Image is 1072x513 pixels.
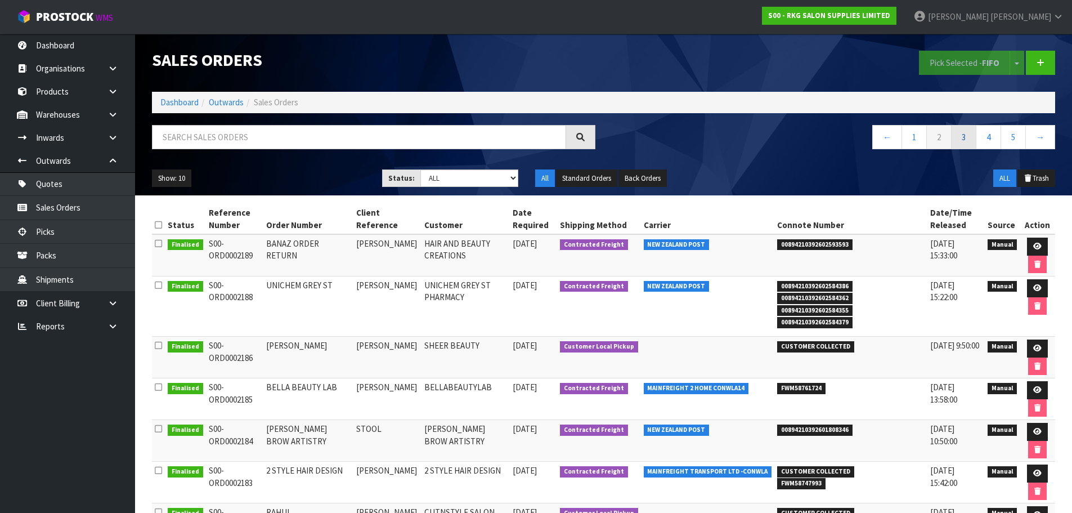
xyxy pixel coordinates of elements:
nav: Page navigation [612,125,1056,153]
button: Back Orders [618,169,667,188]
td: UNICHEM GREY ST [263,276,353,337]
span: NEW ZEALAND POST [644,239,710,251]
span: Finalised [168,341,203,353]
h1: Sales Orders [152,51,595,69]
span: [DATE] 13:58:00 [930,382,957,404]
span: [DATE] [513,382,537,392]
th: Status [165,204,206,234]
td: HAIR AND BEAUTY CREATIONS [421,234,510,276]
span: CUSTOMER COLLECTED [777,341,854,353]
span: [DATE] [513,340,537,351]
a: 1 [901,125,927,149]
strong: Status: [388,173,415,183]
button: ALL [993,169,1016,188]
span: 00894210392602593593 [777,239,853,251]
span: Contracted Freight [560,281,628,292]
td: [PERSON_NAME] [353,276,421,337]
th: Customer [421,204,510,234]
span: [DATE] 10:50:00 [930,423,957,446]
span: [DATE] [513,280,537,291]
span: Contracted Freight [560,466,628,478]
span: [DATE] [513,238,537,249]
th: Shipping Method [557,204,641,234]
td: 2 STYLE HAIR DESIGN [421,462,510,503]
span: [PERSON_NAME] [928,11,989,22]
span: Finalised [168,425,203,436]
span: MAINFREIGHT 2 HOME CONWLA14 [644,383,749,394]
span: CUSTOMER COLLECTED [777,466,854,478]
span: NEW ZEALAND POST [644,425,710,436]
td: [PERSON_NAME] [353,378,421,420]
span: [DATE] 15:22:00 [930,280,957,302]
button: Pick Selected -FIFO [919,51,1010,75]
span: 00894210392602584362 [777,293,853,304]
span: MAINFREIGHT TRANSPORT LTD -CONWLA [644,466,772,478]
span: [DATE] 9:50:00 [930,340,979,351]
td: S00-ORD0002186 [206,337,264,378]
td: S00-ORD0002185 [206,378,264,420]
td: SHEER BEAUTY [421,337,510,378]
a: S00 - RKG SALON SUPPLIES LIMITED [762,7,896,25]
span: Customer Local Pickup [560,341,638,353]
th: Carrier [641,204,775,234]
span: Manual [988,239,1017,251]
span: Manual [988,383,1017,394]
td: [PERSON_NAME] [353,234,421,276]
strong: FIFO [982,57,999,68]
th: Date Required [510,204,557,234]
td: BANAZ ORDER RETURN [263,234,353,276]
th: Date/Time Released [927,204,985,234]
th: Action [1020,204,1055,234]
a: 5 [1001,125,1026,149]
span: 00894210392602584386 [777,281,853,292]
img: cube-alt.png [17,10,31,24]
span: 00894210392602584379 [777,317,853,328]
td: UNICHEM GREY ST PHARMACY [421,276,510,337]
span: Finalised [168,466,203,478]
td: [PERSON_NAME] [263,337,353,378]
span: Manual [988,466,1017,478]
a: Outwards [209,97,244,108]
td: S00-ORD0002184 [206,420,264,462]
td: S00-ORD0002188 [206,276,264,337]
span: Manual [988,425,1017,436]
span: Contracted Freight [560,239,628,251]
th: Client Reference [353,204,421,234]
small: WMS [96,12,113,23]
span: FWM58761724 [777,383,826,394]
span: ProStock [36,10,93,24]
a: ← [872,125,902,149]
td: [PERSON_NAME] [353,337,421,378]
span: [DATE] [513,465,537,476]
span: [PERSON_NAME] [990,11,1051,22]
th: Order Number [263,204,353,234]
span: Sales Orders [254,97,298,108]
span: [DATE] [513,423,537,434]
span: Manual [988,341,1017,353]
a: 3 [951,125,976,149]
button: Standard Orders [556,169,617,188]
a: 2 [926,125,952,149]
span: Finalised [168,383,203,394]
span: 00894210392601808346 [777,425,853,436]
td: STOOL [353,420,421,462]
a: Dashboard [160,97,199,108]
a: 4 [976,125,1001,149]
td: [PERSON_NAME] BROW ARTISTRY [421,420,510,462]
td: BELLA BEAUTY LAB [263,378,353,420]
strong: S00 - RKG SALON SUPPLIES LIMITED [768,11,890,20]
td: 2 STYLE HAIR DESIGN [263,462,353,503]
span: Contracted Freight [560,425,628,436]
span: Finalised [168,281,203,292]
td: S00-ORD0002183 [206,462,264,503]
td: [PERSON_NAME] BROW ARTISTRY [263,420,353,462]
td: [PERSON_NAME] [353,462,421,503]
span: FWM58747993 [777,478,826,489]
button: Show: 10 [152,169,191,188]
span: [DATE] 15:42:00 [930,465,957,488]
th: Source [985,204,1020,234]
span: 00894210392602584355 [777,305,853,316]
td: S00-ORD0002189 [206,234,264,276]
button: All [535,169,555,188]
span: Manual [988,281,1017,292]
